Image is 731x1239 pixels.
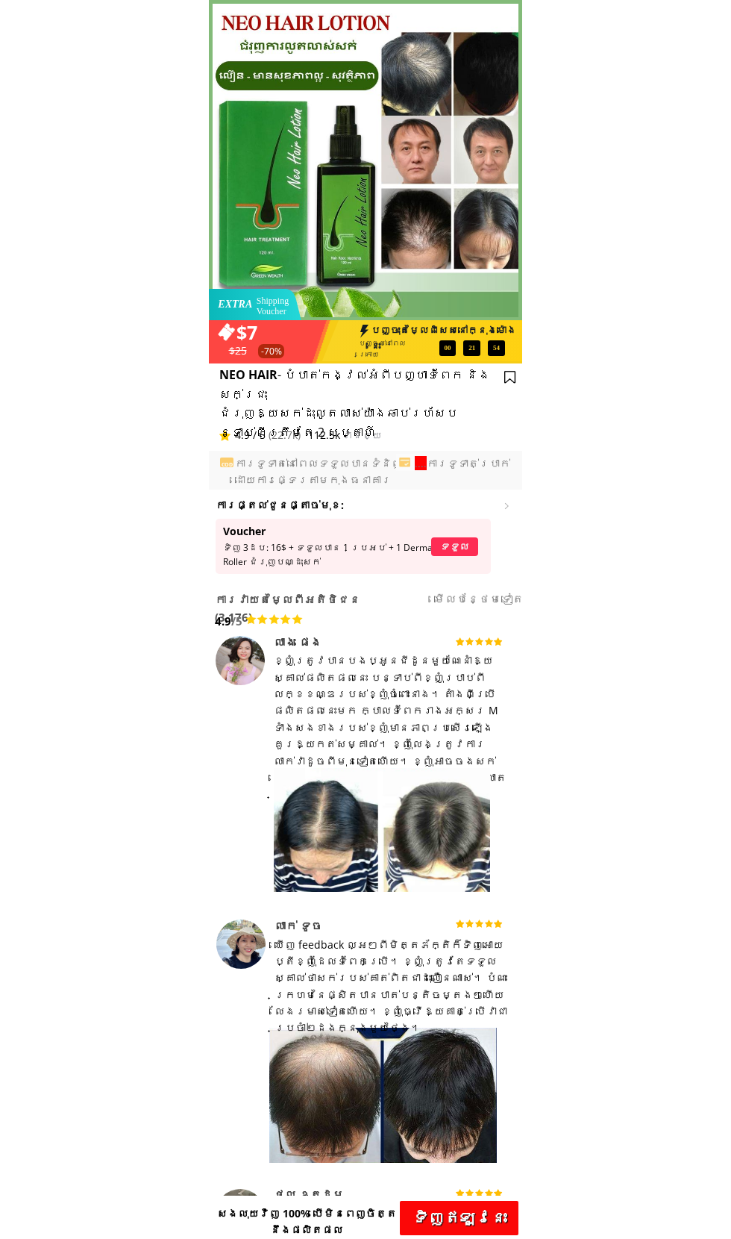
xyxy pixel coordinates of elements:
[274,652,509,803] div: ខ្ញុំ​ត្រូវ​បាន​បង​ប្អូន​ជីដូន​មួយ​ណែនាំ​ឱ្យ​ស្គាល់​ផលិតផល​នេះ បន្ទាប់​ពី​ខ្ញុំ​ប្រាប់​ពី​លក្ខខណ្...
[223,523,342,540] h3: Voucher
[359,338,440,360] h3: បញ្ចប់នៅពេល ក្រោយ
[235,455,518,489] h3: ការទូទាត់នៅពេលទទួលបានទំនិញ /
[223,540,435,569] h3: ទិញ 3ដប: 16$ + ទទួលបាន 1 ប្រអប់ + 1 Derma Roller ជំរុញបណ្ដុះសក់
[219,366,509,442] h3: - បំបាត់​កង្វល់​អំពី​បញ្ហា​ទំពែក និង​សក់​ជ្រុះ ជំរុញឱ្យសក់ដុះលូតលាស់យ៉ាងឆាប់រហ័សប ន្ទាប់ពីត្រឹមតែ...
[236,317,386,347] h3: $7
[274,937,508,1037] div: ឃើញ​ feedback ល្អ​ៗ​ពី​មិត្តភ័ក្តិ​ក៏​ទិញ​អោយ​ប្តី​ខ្ញុំ​ដែល​ទំពែក​ប្រើ។ ខ្ញុំត្រូវតែទទួលស្គាល់ថា...
[215,592,360,625] span: ការវាយតម្លៃពីអតិថិជន (3,176)
[274,919,415,932] div: លាក់ ទូច
[274,635,415,649] div: លាង ផេង
[217,1206,397,1237] span: សងលុយវិញ 100% បើមិនពេញចិត្តនឹងផលិតផល
[434,590,556,608] h3: មើល​បន្ថែម​ទៀត
[215,612,254,630] h3: /5
[409,456,427,470] span: ......
[218,296,260,313] h3: Extra
[257,296,300,317] h3: Shipping Voucher
[219,366,277,383] span: NEO HAIR
[216,497,365,514] h3: ការផ្តល់ជូនផ្តាច់មុខ:
[215,614,231,628] span: 4.9
[431,537,478,556] p: ទទួល
[371,323,518,355] h3: បញ្ចុះតម្លៃពិសេសនៅក្នុងម៉ោងនេះ
[229,343,281,359] h3: $25
[400,1201,518,1235] p: ទិញ​ឥឡូវនេះ
[216,461,237,469] h3: COD
[257,344,286,358] h3: -70%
